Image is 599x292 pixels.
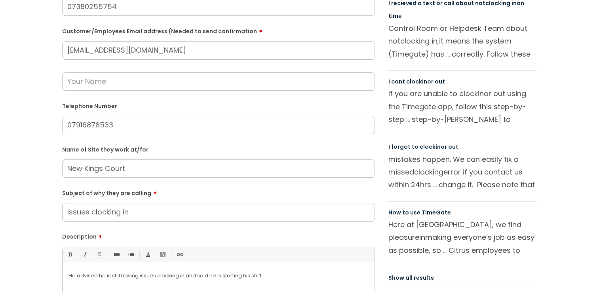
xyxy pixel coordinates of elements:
span: in [478,89,484,99]
span: clocking [400,36,430,46]
span: in [419,232,425,242]
a: How to use TimeGate [388,209,451,216]
input: Your Name [62,72,375,91]
span: in [422,78,427,85]
label: Name of Site they work at/for [62,145,375,153]
p: If you are unable to clock or out using the Timegate app, follow this step-by-step ... step-by-[P... [388,87,536,125]
p: Control Room or Helpdesk Team about not it means the system (Timegate) has ... correctly. Follow ... [388,22,536,60]
a: Back Color [158,250,167,260]
label: Telephone Number [62,101,375,110]
p: Here at [GEOGRAPHIC_DATA], we find pleasure making everyone’s job as easy as possible, so ... Cit... [388,218,536,256]
label: Description [62,231,375,240]
label: Subject of why they are calling [62,187,375,197]
p: mistakes happen. We can easily fix a missed error if you contact us within 24hrs ... change it. P... [388,153,536,191]
span: in, [432,36,439,46]
a: I forgot to clockinor out [388,143,458,151]
a: Link [175,250,184,260]
a: I cant clockinor out [388,78,445,85]
a: Font Color [143,250,153,260]
p: He advised he is still having issues clocking in and said he is starting his shift [68,272,369,279]
a: Underline(Ctrl-U) [94,250,104,260]
input: Email [62,41,375,59]
a: 1. Ordered List (Ctrl-Shift-8) [126,250,136,260]
a: Show all results [388,274,434,282]
a: Bold (Ctrl-B) [65,250,75,260]
label: Customer/Employees Email address (Needed to send confirmation [62,25,375,35]
a: • Unordered List (Ctrl-Shift-7) [111,250,121,260]
span: clocking [414,167,443,177]
span: in [435,143,441,151]
a: Italic (Ctrl-I) [80,250,89,260]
